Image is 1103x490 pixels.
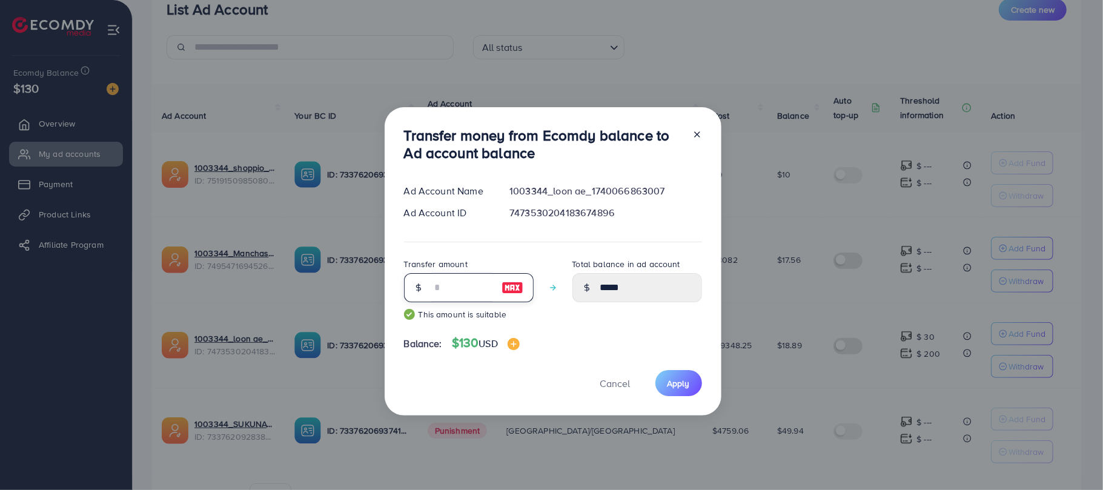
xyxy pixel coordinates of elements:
div: Ad Account Name [394,184,500,198]
div: 7473530204183674896 [500,206,711,220]
span: Cancel [600,377,631,390]
span: USD [479,337,497,350]
button: Cancel [585,370,646,396]
div: 1003344_loon ae_1740066863007 [500,184,711,198]
label: Total balance in ad account [572,258,680,270]
h3: Transfer money from Ecomdy balance to Ad account balance [404,127,683,162]
img: image [508,338,520,350]
span: Balance: [404,337,442,351]
small: This amount is suitable [404,308,534,320]
div: Ad Account ID [394,206,500,220]
label: Transfer amount [404,258,468,270]
img: image [502,280,523,295]
h4: $130 [452,336,520,351]
img: guide [404,309,415,320]
button: Apply [655,370,702,396]
span: Apply [667,377,690,389]
iframe: Chat [1052,435,1094,481]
